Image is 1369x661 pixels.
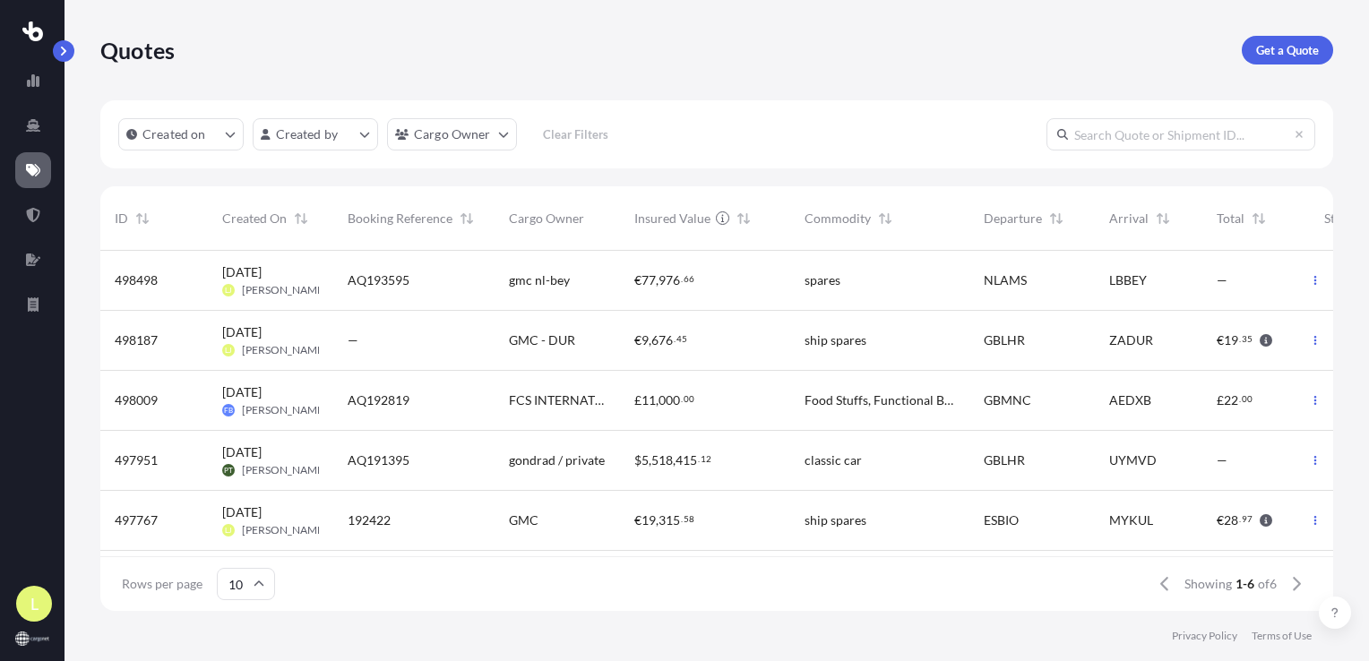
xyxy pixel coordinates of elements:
[1258,575,1277,593] span: of 6
[222,443,262,461] span: [DATE]
[1109,331,1153,349] span: ZADUR
[118,118,244,150] button: createdOn Filter options
[509,271,570,289] span: gmc nl-bey
[684,516,694,522] span: 58
[387,118,517,150] button: cargoOwner Filter options
[1248,208,1270,229] button: Sort
[1046,118,1315,150] input: Search Quote or Shipment ID...
[1172,629,1237,643] a: Privacy Policy
[1109,271,1147,289] span: LBBEY
[100,36,175,64] p: Quotes
[30,595,39,613] span: L
[456,208,478,229] button: Sort
[641,394,656,407] span: 11
[805,511,866,529] span: ship spares
[651,454,673,467] span: 518
[634,454,641,467] span: $
[1184,575,1232,593] span: Showing
[348,511,391,529] span: 192422
[1252,629,1312,643] a: Terms of Use
[698,456,700,462] span: .
[805,271,840,289] span: spares
[115,511,158,529] span: 497767
[805,331,866,349] span: ship spares
[984,391,1031,409] span: GBMNC
[222,263,262,281] span: [DATE]
[509,511,538,529] span: GMC
[509,331,575,349] span: GMC - DUR
[673,454,676,467] span: ,
[225,341,232,359] span: LJ
[115,391,158,409] span: 498009
[1217,334,1224,347] span: €
[115,271,158,289] span: 498498
[222,210,287,227] span: Created On
[348,271,409,289] span: AQ193595
[1217,271,1227,289] span: —
[290,208,312,229] button: Sort
[242,283,327,297] span: [PERSON_NAME]
[276,125,339,143] p: Created by
[509,451,605,469] span: gondrad / private
[733,208,754,229] button: Sort
[1224,394,1238,407] span: 22
[1256,41,1319,59] p: Get a Quote
[681,276,683,282] span: .
[634,514,641,527] span: €
[242,523,327,537] span: [PERSON_NAME]
[641,274,656,287] span: 77
[224,401,233,419] span: FB
[984,210,1042,227] span: Departure
[1224,514,1238,527] span: 28
[115,451,158,469] span: 497951
[414,125,491,143] p: Cargo Owner
[348,331,358,349] span: —
[1324,210,1358,227] span: Status
[649,334,651,347] span: ,
[348,210,452,227] span: Booking Reference
[1217,451,1227,469] span: —
[1109,451,1157,469] span: UYMVD
[222,383,262,401] span: [DATE]
[984,331,1025,349] span: GBLHR
[701,456,711,462] span: 12
[1224,334,1238,347] span: 19
[681,396,683,402] span: .
[15,631,49,646] img: organization-logo
[984,511,1019,529] span: ESBIO
[634,394,641,407] span: £
[242,403,327,417] span: [PERSON_NAME]
[674,336,676,342] span: .
[1109,210,1149,227] span: Arrival
[222,503,262,521] span: [DATE]
[984,451,1025,469] span: GBLHR
[225,281,232,299] span: LJ
[115,210,128,227] span: ID
[684,396,694,402] span: 00
[805,451,862,469] span: classic car
[1152,208,1174,229] button: Sort
[115,331,158,349] span: 498187
[676,454,697,467] span: 415
[225,521,232,539] span: LJ
[132,208,153,229] button: Sort
[1242,336,1253,342] span: 35
[641,454,649,467] span: 5
[348,391,409,409] span: AQ192819
[1217,514,1224,527] span: €
[634,334,641,347] span: €
[122,575,202,593] span: Rows per page
[641,514,656,527] span: 19
[1217,210,1244,227] span: Total
[656,394,659,407] span: ,
[1239,516,1241,522] span: .
[659,514,680,527] span: 315
[222,323,262,341] span: [DATE]
[348,451,409,469] span: AQ191395
[526,120,626,149] button: Clear Filters
[656,514,659,527] span: ,
[649,454,651,467] span: ,
[1236,575,1254,593] span: 1-6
